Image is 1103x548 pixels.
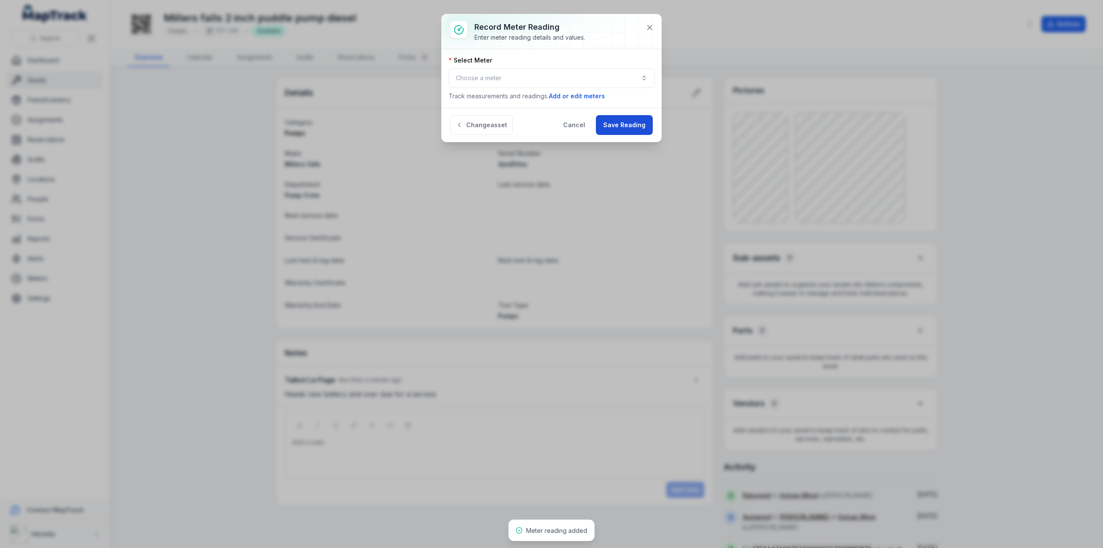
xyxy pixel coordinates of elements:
[556,115,592,135] button: Cancel
[548,91,605,101] button: Add or edit meters
[474,33,585,42] div: Enter meter reading details and values.
[526,527,587,534] span: Meter reading added
[474,21,585,33] h3: Record meter reading
[596,115,653,135] button: Save Reading
[450,115,513,135] button: Changeasset
[449,68,654,88] button: Choose a meter
[449,91,654,101] p: Track measurements and readings.
[449,56,492,65] label: Select Meter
